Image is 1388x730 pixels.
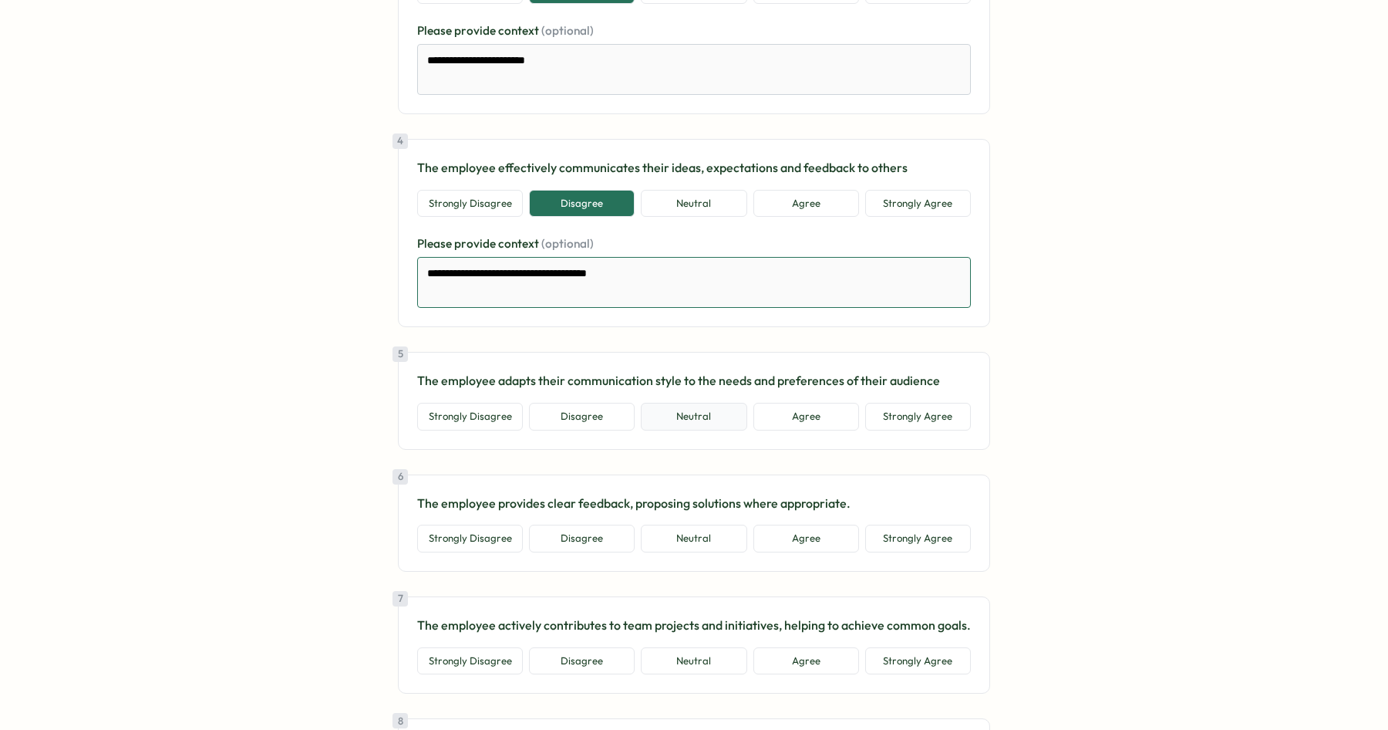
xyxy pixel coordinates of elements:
[498,23,541,38] span: context
[529,525,635,553] button: Disagree
[454,23,498,38] span: provide
[417,371,971,390] p: The employee adapts their communication style to the needs and preferences of their audience
[753,190,859,218] button: Agree
[498,236,541,251] span: context
[417,525,523,553] button: Strongly Disagree
[417,23,454,38] span: Please
[541,236,594,251] span: (optional)
[529,647,635,675] button: Disagree
[641,647,746,675] button: Neutral
[641,190,746,218] button: Neutral
[529,190,635,218] button: Disagree
[392,346,408,362] div: 5
[865,647,971,675] button: Strongly Agree
[417,494,971,513] p: The employee provides clear feedback, proposing solutions where appropriate.
[865,525,971,553] button: Strongly Agree
[417,158,971,177] p: The employee effectively communicates their ideas, expectations and feedback to others
[392,469,408,485] div: 6
[454,236,498,251] span: provide
[865,403,971,431] button: Strongly Agree
[417,647,523,675] button: Strongly Disagree
[417,190,523,218] button: Strongly Disagree
[529,403,635,431] button: Disagree
[392,591,408,607] div: 7
[392,133,408,149] div: 4
[641,403,746,431] button: Neutral
[641,525,746,553] button: Neutral
[417,236,454,251] span: Please
[417,403,523,431] button: Strongly Disagree
[392,713,408,728] div: 8
[417,616,971,635] p: The employee actively contributes to team projects and initiatives, helping to achieve common goals.
[541,23,594,38] span: (optional)
[865,190,971,218] button: Strongly Agree
[753,525,859,553] button: Agree
[753,403,859,431] button: Agree
[753,647,859,675] button: Agree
